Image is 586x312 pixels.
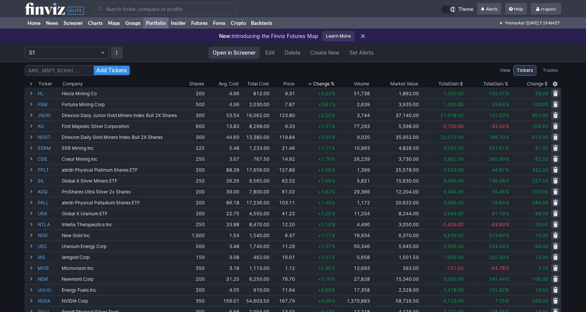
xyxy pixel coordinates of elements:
[270,240,296,251] td: 11.29
[270,251,296,262] td: 10.01
[371,131,420,142] td: 35,952.00
[349,49,374,56] span: Set Alerts
[318,102,331,107] span: +2.61
[332,178,335,184] span: %
[513,65,536,76] a: Tickers
[318,265,331,271] span: +0.90
[270,197,296,208] td: 103.11
[443,178,464,184] span: 9,065.00
[345,47,378,59] a: Set Alerts
[441,222,464,227] span: -5,420.00
[440,134,464,140] span: 22,572.00
[371,99,420,110] td: 3,935.00
[240,230,270,240] td: 1,540.00
[505,134,509,140] span: %
[178,197,205,208] td: 200
[318,123,331,129] span: +1.97
[443,233,464,238] span: 4,830.00
[178,120,205,131] td: 600
[240,219,270,230] td: 8,470.00
[371,219,420,230] td: 3,050.00
[443,200,464,205] span: 3,386.00
[25,47,109,59] button: Portfolio
[532,200,548,205] span: 284.00
[210,17,228,29] a: Forex
[477,3,501,15] a: Alerts
[270,175,296,186] td: 62.52
[492,211,505,216] span: 81.19
[205,230,240,240] td: 1.54
[336,208,371,219] td: 11,204
[336,175,371,186] td: 5,821
[205,142,240,153] td: 5.48
[371,251,420,262] td: 1,501.50
[240,110,270,120] td: 16,062.00
[318,156,331,162] span: +1.70
[336,219,371,230] td: 4,490
[168,17,189,29] a: Insider
[492,167,505,173] span: 44.87
[62,200,178,205] div: abrdn Physical Palladium Shares ETF
[240,262,270,273] td: 1,113.00
[318,233,331,238] span: +1.11
[240,120,270,131] td: 8,298.00
[505,200,509,205] span: %
[318,189,331,195] span: +1.67
[85,17,105,29] a: Charts
[332,200,335,205] span: %
[443,254,464,260] span: 1,039.50
[336,240,371,251] td: 50,346
[213,49,256,56] span: Open in Screener
[489,134,505,140] span: 168.70
[505,254,509,260] span: %
[336,164,371,175] td: 1,399
[189,17,210,29] a: Futures
[240,164,270,175] td: 17,656.00
[205,131,240,142] td: 44.60
[228,17,248,29] a: Crypto
[443,102,464,107] span: 1,905.00
[505,189,509,195] span: %
[505,178,509,184] span: %
[441,5,473,14] a: Theme
[143,17,168,29] a: Portfolio
[38,99,60,110] a: FSM
[332,123,335,129] span: %
[178,208,205,219] td: 200
[96,67,127,74] span: Add Tickers
[336,120,371,131] td: 77,293
[532,167,548,173] span: 422.00
[505,222,509,227] span: %
[443,244,464,249] span: 3,905.00
[270,120,296,131] td: 9.33
[38,219,60,230] a: NTLA
[205,153,240,164] td: 3.07
[205,219,240,230] td: 33.88
[532,123,548,129] span: 108.00
[505,113,509,118] span: %
[62,222,178,227] div: Intellia Therapeutics Inc
[38,110,60,120] a: JNUG
[25,80,37,88] div: Expand All
[205,164,240,175] td: 88.28
[261,47,279,59] a: Edit
[532,113,548,118] span: 801.00
[371,208,420,219] td: 8,244.00
[313,80,335,88] span: Change %
[517,67,533,74] span: Tickers
[489,145,505,151] span: 291.61
[178,164,205,175] td: 200
[318,244,331,249] span: +1.07
[61,17,85,29] a: Screener
[535,244,548,249] span: 60.00
[62,91,178,96] div: Hecla Mining Co
[205,197,240,208] td: 86.18
[205,240,240,251] td: 3.48
[527,80,548,88] span: Change $
[527,17,560,29] span: [DATE] 7:19 AM ET
[336,251,371,262] td: 5,658
[38,80,52,88] div: Ticker
[354,80,369,88] div: Volume
[318,211,331,216] span: +1.20
[43,17,61,29] a: News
